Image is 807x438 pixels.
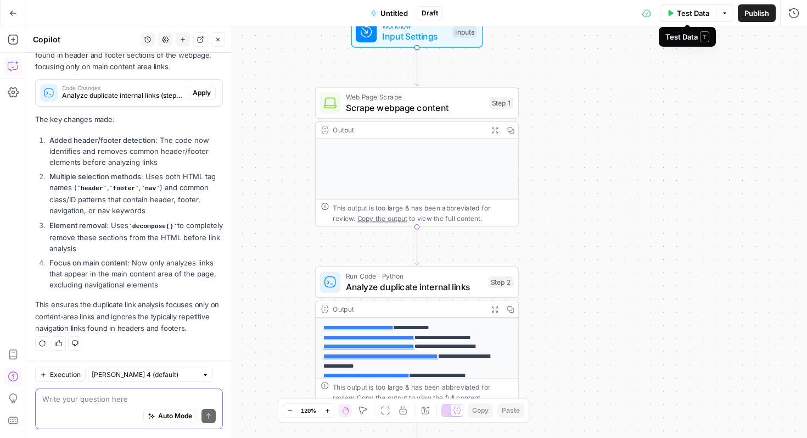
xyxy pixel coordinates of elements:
div: Step 2 [488,276,513,289]
div: This output is too large & has been abbreviated for review. to view the full content. [333,381,513,402]
div: Output [333,125,483,135]
button: Copy [468,403,493,418]
button: Publish [738,4,776,22]
button: Paste [497,403,524,418]
span: Untitled [380,8,408,19]
span: Draft [422,8,438,18]
code: nav [141,185,160,192]
strong: Multiple selection methods [49,172,141,181]
span: Copy the output [357,214,407,222]
div: This output is too large & has been abbreviated for review. to view the full content. [333,202,513,223]
span: Analyze duplicate internal links [346,280,483,293]
span: Code Changes [62,85,183,91]
span: T [700,31,709,42]
span: Copy [472,406,489,415]
div: Step 1 [489,97,513,109]
li: : Uses both HTML tag names ( , , ) and common class/ID patterns that contain header, footer, navi... [47,171,223,216]
div: Output [333,304,483,314]
button: Auto Mode [143,409,197,423]
span: Analyze duplicate internal links (step_2) [62,91,183,101]
div: WorkflowInput SettingsInputs [315,16,519,48]
p: The code step needs to be updated to exclude links found in header and footer sections of the web... [35,38,223,73]
span: Auto Mode [158,411,192,421]
span: Run Code · Python [346,271,483,281]
button: Test Data [660,4,716,22]
div: Inputs [452,26,477,38]
strong: Focus on main content [49,258,127,267]
span: Scrape webpage content [346,101,484,114]
span: Test Data [677,8,709,19]
li: : Uses to completely remove these sections from the HTML before link analysis [47,220,223,254]
span: Execution [50,370,81,380]
p: The key changes made: [35,114,223,125]
span: 120% [301,406,316,415]
input: Claude Sonnet 4 (default) [92,369,197,380]
span: Paste [502,406,520,415]
g: Edge from step_1 to step_2 [415,227,419,265]
code: decompose() [128,223,177,230]
g: Edge from start to step_1 [415,48,419,86]
span: Publish [744,8,769,19]
div: Copilot [33,34,137,45]
span: Apply [193,88,211,98]
span: Workflow [382,21,447,31]
button: Untitled [364,4,414,22]
code: footer [109,185,139,192]
span: Copy the output [357,393,407,401]
p: This ensures the duplicate link analysis focuses only on content-area links and ignores the typic... [35,299,223,334]
li: : The code now identifies and removes common header/footer elements before analyzing links [47,135,223,168]
span: Input Settings [382,30,447,43]
code: header [77,185,107,192]
div: Test Data [665,31,709,42]
button: Execution [35,368,86,382]
div: Web Page ScrapeScrape webpage contentStep 1OutputThis output is too large & has been abbreviated ... [315,87,519,227]
button: Apply [188,86,216,100]
strong: Element removal [49,221,107,230]
span: Web Page Scrape [346,92,484,102]
li: : Now only analyzes links that appear in the main content area of the page, excluding navigationa... [47,257,223,290]
strong: Added header/footer detection [49,136,155,145]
